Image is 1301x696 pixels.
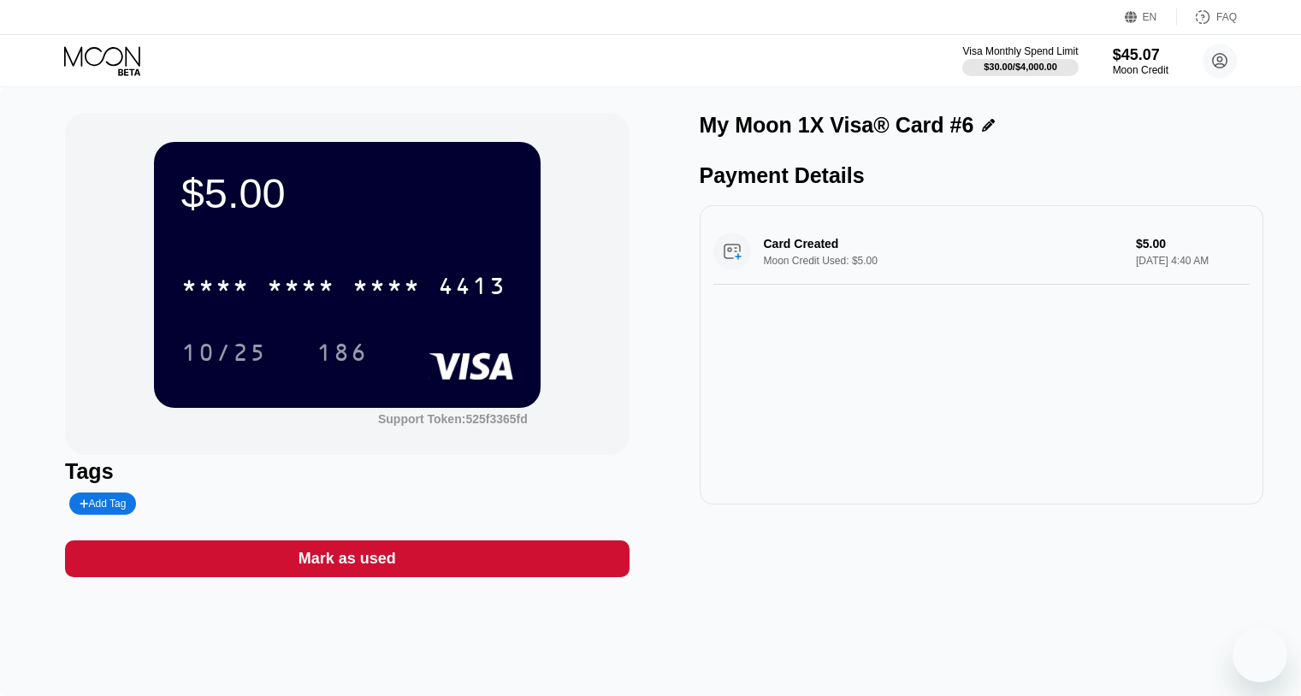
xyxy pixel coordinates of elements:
[304,331,381,374] div: 186
[65,540,629,577] div: Mark as used
[1125,9,1177,26] div: EN
[1233,628,1287,682] iframe: Button to launch messaging window, conversation in progress
[181,169,513,217] div: $5.00
[1216,11,1237,23] div: FAQ
[1177,9,1237,26] div: FAQ
[700,163,1263,188] div: Payment Details
[169,331,280,374] div: 10/25
[181,341,267,369] div: 10/25
[316,341,368,369] div: 186
[80,498,126,510] div: Add Tag
[984,62,1057,72] div: $30.00 / $4,000.00
[378,412,528,426] div: Support Token: 525f3365fd
[1113,46,1168,64] div: $45.07
[69,493,136,515] div: Add Tag
[1113,64,1168,76] div: Moon Credit
[700,113,974,138] div: My Moon 1X Visa® Card #6
[299,549,396,569] div: Mark as used
[962,45,1078,76] div: Visa Monthly Spend Limit$30.00/$4,000.00
[65,459,629,484] div: Tags
[438,274,506,302] div: 4413
[378,412,528,426] div: Support Token:525f3365fd
[1113,46,1168,76] div: $45.07Moon Credit
[962,45,1078,57] div: Visa Monthly Spend Limit
[1143,11,1157,23] div: EN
